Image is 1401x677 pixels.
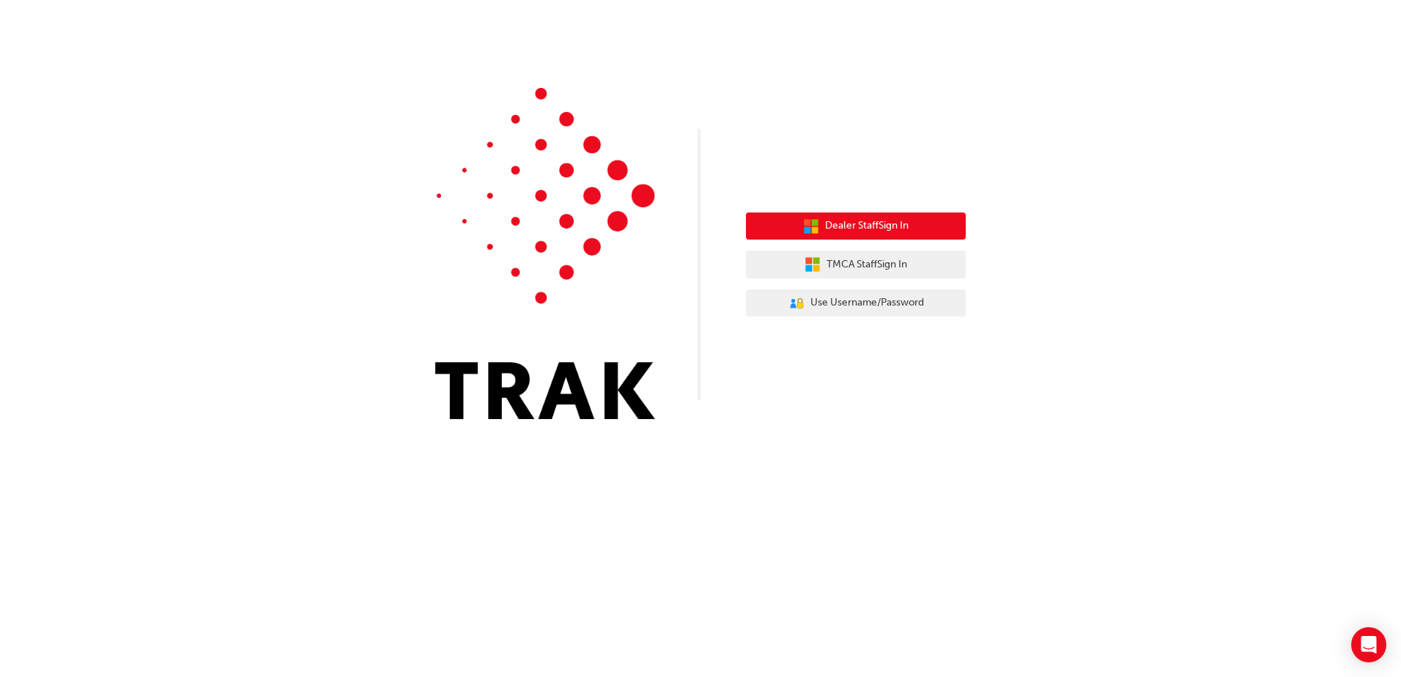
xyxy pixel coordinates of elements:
[746,251,966,278] button: TMCA StaffSign In
[746,289,966,317] button: Use Username/Password
[825,218,909,234] span: Dealer Staff Sign In
[810,295,924,311] span: Use Username/Password
[435,88,655,419] img: Trak
[827,256,907,273] span: TMCA Staff Sign In
[746,212,966,240] button: Dealer StaffSign In
[1351,627,1386,662] div: Open Intercom Messenger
